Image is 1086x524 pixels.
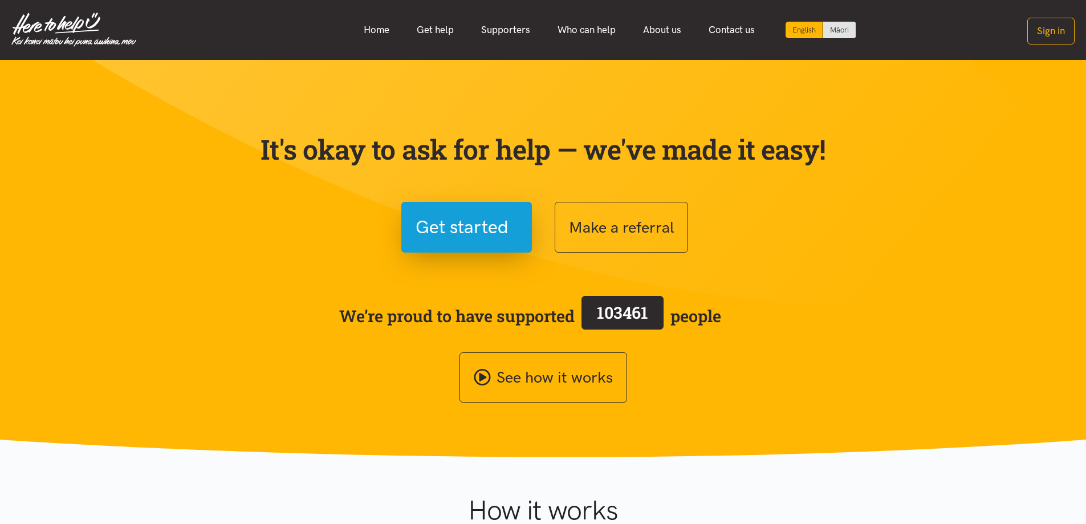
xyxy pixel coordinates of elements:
[339,294,721,338] span: We’re proud to have supported people
[416,213,509,242] span: Get started
[350,18,403,42] a: Home
[823,22,856,38] a: Switch to Te Reo Māori
[544,18,629,42] a: Who can help
[401,202,532,253] button: Get started
[786,22,856,38] div: Language toggle
[258,133,828,166] p: It's okay to ask for help — we've made it easy!
[467,18,544,42] a: Supporters
[459,352,627,403] a: See how it works
[11,13,136,47] img: Home
[555,202,688,253] button: Make a referral
[695,18,768,42] a: Contact us
[575,294,670,338] a: 103461
[597,302,648,323] span: 103461
[403,18,467,42] a: Get help
[1027,18,1075,44] button: Sign in
[786,22,823,38] div: Current language
[629,18,695,42] a: About us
